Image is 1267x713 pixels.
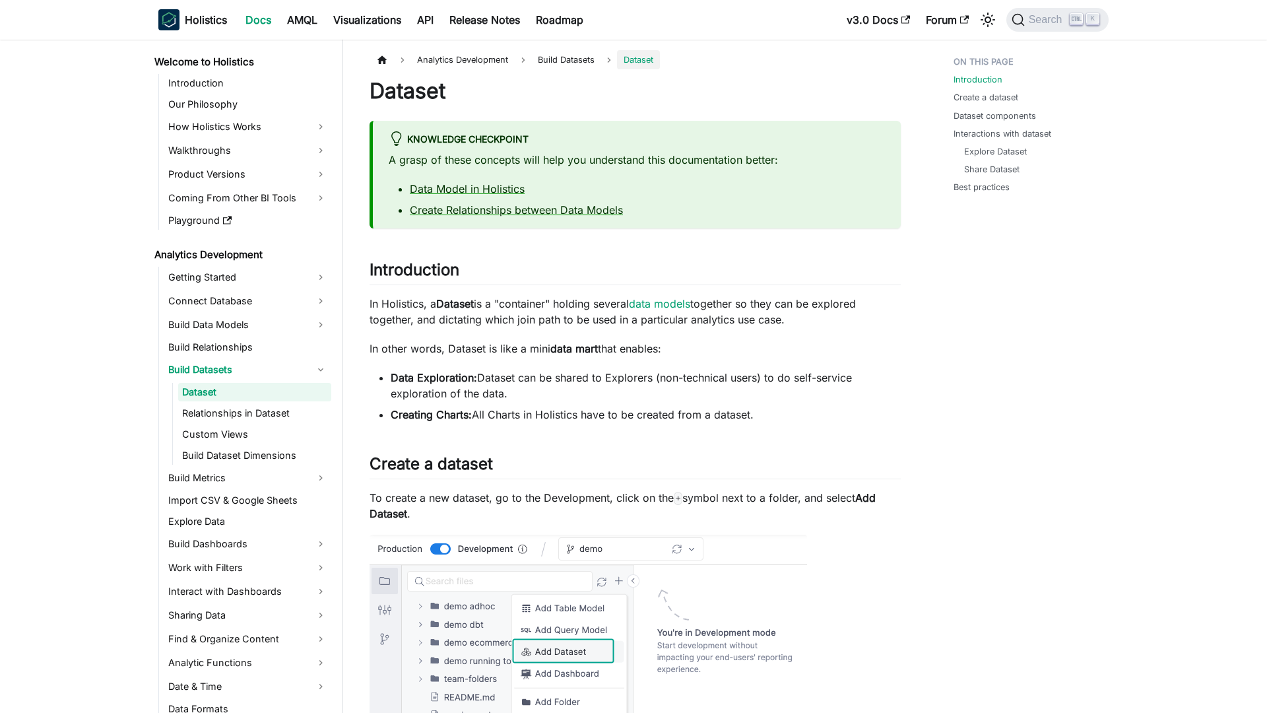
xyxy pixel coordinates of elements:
a: Work with Filters [164,557,331,578]
nav: Docs sidebar [145,40,343,713]
a: Release Notes [441,9,528,30]
a: Forum [918,9,977,30]
button: Search (Ctrl+K) [1006,8,1109,32]
a: Sharing Data [164,605,331,626]
button: Switch between dark and light mode (currently light mode) [977,9,998,30]
a: Visualizations [325,9,409,30]
a: Docs [238,9,279,30]
span: Dataset [617,50,660,69]
a: Introduction [954,73,1002,86]
a: Import CSV & Google Sheets [164,491,331,510]
p: In Holistics, a is a "container" holding several together so they can be explored together, and d... [370,296,901,327]
code: + [674,492,682,505]
a: Roadmap [528,9,591,30]
a: Dataset [178,383,331,401]
a: Best practices [954,181,1010,193]
a: Build Dashboards [164,533,331,555]
span: Build Datasets [531,50,601,69]
h1: Dataset [370,78,901,104]
a: Getting Started [164,267,331,288]
a: API [409,9,441,30]
a: Walkthroughs [164,140,331,161]
a: data models [629,297,690,310]
p: In other words, Dataset is like a mini that enables: [370,341,901,356]
a: Analytics Development [150,246,331,264]
a: Home page [370,50,395,69]
nav: Breadcrumbs [370,50,901,69]
a: Build Datasets [164,359,331,380]
strong: data mart [550,342,598,355]
a: Coming From Other BI Tools [164,187,331,209]
h2: Introduction [370,260,901,285]
a: Our Philosophy [164,95,331,114]
a: v3.0 Docs [839,9,918,30]
p: To create a new dataset, go to the Development, click on the symbol next to a folder, and select . [370,490,901,522]
strong: Dataset [436,297,474,310]
li: Dataset can be shared to Explorers (non-technical users) to do self-service exploration of the data. [391,370,901,401]
a: Find & Organize Content [164,628,331,650]
a: Custom Views [178,425,331,444]
kbd: K [1086,13,1099,25]
h2: Create a dataset [370,454,901,479]
a: Analytic Functions [164,652,331,673]
p: A grasp of these concepts will help you understand this documentation better: [389,152,885,168]
img: Holistics [158,9,179,30]
a: Welcome to Holistics [150,53,331,71]
a: Create Relationships between Data Models [410,203,623,217]
li: All Charts in Holistics have to be created from a dataset. [391,407,901,423]
a: Introduction [164,74,331,92]
div: Knowledge Checkpoint [389,131,885,149]
a: Playground [164,211,331,230]
a: Relationships in Dataset [178,404,331,423]
strong: Data Exploration: [391,371,477,384]
a: Interact with Dashboards [164,581,331,602]
a: Create a dataset [954,91,1018,104]
a: Build Metrics [164,467,331,489]
a: Connect Database [164,290,331,312]
a: Build Dataset Dimensions [178,446,331,465]
a: How Holistics Works [164,116,331,137]
a: Explore Dataset [964,145,1027,158]
span: Analytics Development [410,50,515,69]
strong: Creating Charts: [391,408,472,421]
span: Search [1025,14,1070,26]
a: Data Model in Holistics [410,182,525,195]
a: Build Relationships [164,338,331,356]
a: Dataset components [954,110,1036,122]
a: Build Data Models [164,314,331,335]
a: AMQL [279,9,325,30]
a: HolisticsHolistics [158,9,227,30]
a: Product Versions [164,164,331,185]
b: Holistics [185,12,227,28]
a: Explore Data [164,512,331,531]
a: Share Dataset [964,163,1020,176]
a: Date & Time [164,676,331,697]
a: Interactions with dataset [954,127,1051,140]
